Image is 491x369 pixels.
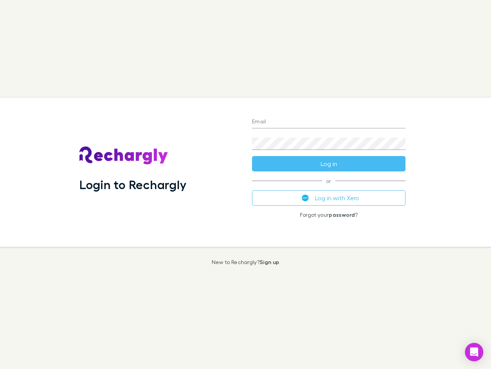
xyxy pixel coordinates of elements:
button: Log in with Xero [252,190,405,206]
img: Xero's logo [302,194,309,201]
div: Open Intercom Messenger [465,343,483,361]
a: password [329,211,355,218]
p: New to Rechargly? [212,259,280,265]
img: Rechargly's Logo [79,146,168,165]
span: or [252,181,405,181]
h1: Login to Rechargly [79,177,186,192]
button: Log in [252,156,405,171]
p: Forgot your ? [252,212,405,218]
a: Sign up [260,259,279,265]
